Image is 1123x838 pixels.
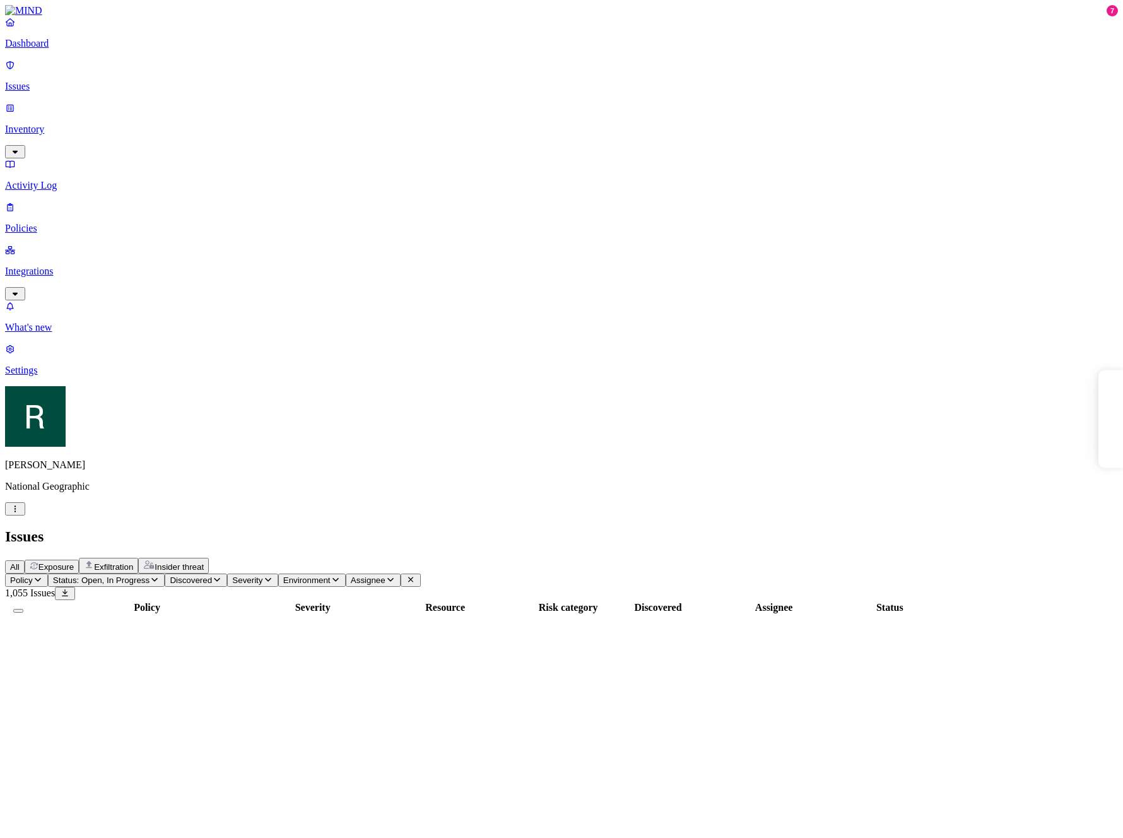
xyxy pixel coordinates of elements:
[5,300,1118,333] a: What's new
[529,602,607,613] div: Risk category
[5,386,66,447] img: Ron Rabinovich
[5,38,1118,49] p: Dashboard
[5,343,1118,376] a: Settings
[5,223,1118,234] p: Policies
[1107,5,1118,16] div: 7
[842,602,938,613] div: Status
[155,562,204,572] span: Insider threat
[94,562,133,572] span: Exfiltration
[5,59,1118,92] a: Issues
[5,266,1118,277] p: Integrations
[5,158,1118,191] a: Activity Log
[5,5,42,16] img: MIND
[38,562,74,572] span: Exposure
[5,16,1118,49] a: Dashboard
[709,602,839,613] div: Assignee
[32,602,262,613] div: Policy
[10,562,20,572] span: All
[170,575,212,585] span: Discovered
[5,102,1118,156] a: Inventory
[363,602,527,613] div: Resource
[5,322,1118,333] p: What's new
[351,575,385,585] span: Assignee
[609,602,706,613] div: Discovered
[232,575,262,585] span: Severity
[53,575,150,585] span: Status: Open, In Progress
[5,244,1118,298] a: Integrations
[10,575,33,585] span: Policy
[5,459,1118,471] p: [PERSON_NAME]
[13,609,23,613] button: Select all
[5,528,1118,545] h2: Issues
[5,365,1118,376] p: Settings
[264,602,361,613] div: Severity
[5,180,1118,191] p: Activity Log
[5,587,55,598] span: 1,055 Issues
[5,81,1118,92] p: Issues
[5,201,1118,234] a: Policies
[5,124,1118,135] p: Inventory
[5,5,1118,16] a: MIND
[283,575,331,585] span: Environment
[5,481,1118,492] p: National Geographic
